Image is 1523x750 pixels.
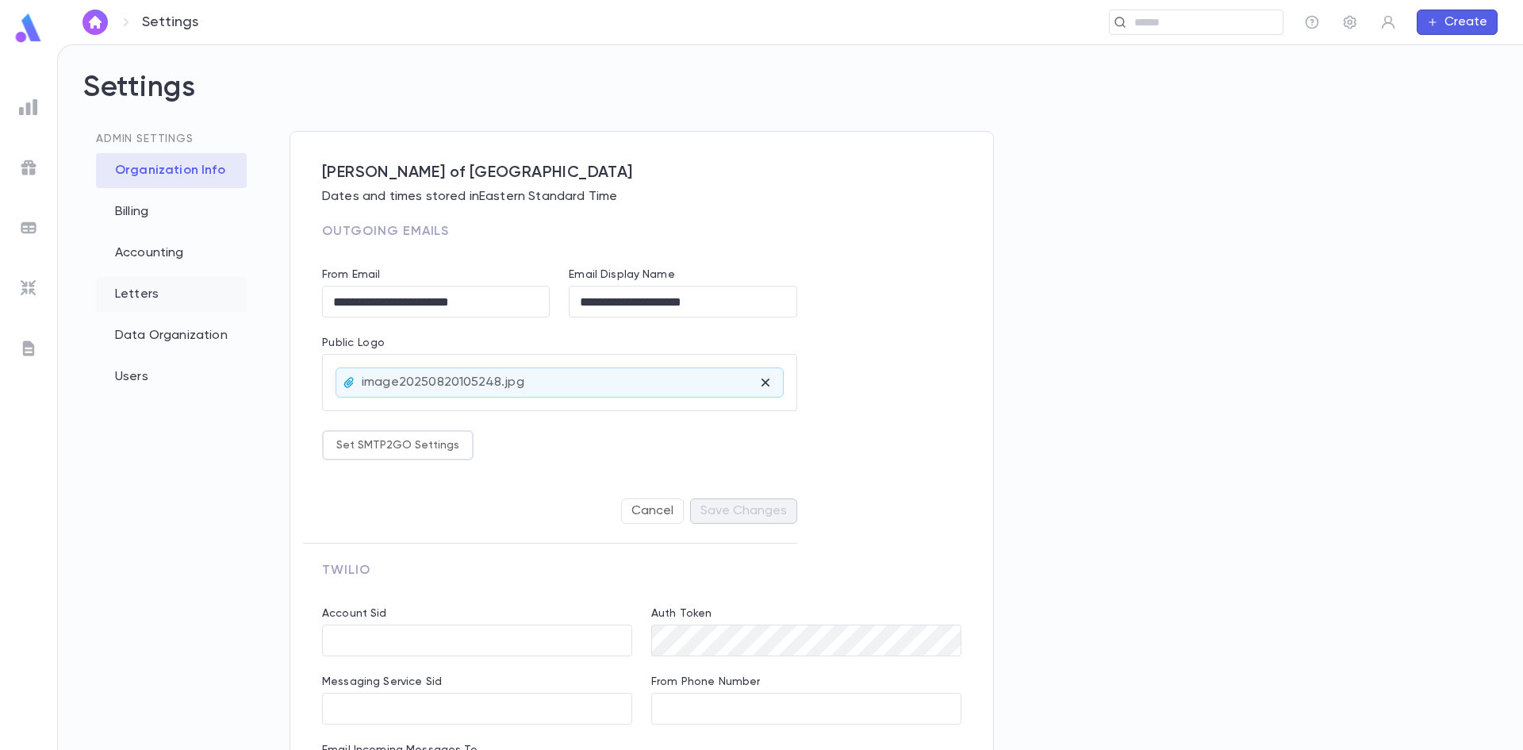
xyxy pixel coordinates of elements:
button: Set SMTP2GO Settings [322,430,474,460]
span: [PERSON_NAME] of [GEOGRAPHIC_DATA] [322,163,961,183]
span: Admin Settings [96,133,194,144]
p: image20250820105248.jpg [362,375,524,390]
label: Auth Token [651,607,712,620]
button: Cancel [621,498,684,524]
img: home_white.a664292cf8c1dea59945f0da9f25487c.svg [86,16,105,29]
img: batches_grey.339ca447c9d9533ef1741baa751efc33.svg [19,218,38,237]
p: Dates and times stored in Eastern Standard Time [322,189,961,205]
div: Users [96,360,247,394]
span: Twilio [322,564,370,577]
h2: Settings [83,71,1498,131]
img: campaigns_grey.99e729a5f7ee94e3726e6486bddda8f1.svg [19,158,38,177]
div: Data Organization [96,318,247,353]
img: imports_grey.530a8a0e642e233f2baf0ef88e8c9fcb.svg [19,279,38,298]
img: letters_grey.7941b92b52307dd3b8a917253454ce1c.svg [19,339,38,358]
button: Create [1417,10,1498,35]
div: Organization Info [96,153,247,188]
p: Public Logo [322,337,797,354]
label: Email Display Name [569,268,675,281]
p: Settings [142,13,198,31]
div: Accounting [96,236,247,271]
label: Messaging Service Sid [322,675,442,688]
span: Outgoing Emails [322,225,449,238]
div: Billing [96,194,247,229]
img: reports_grey.c525e4749d1bce6a11f5fe2a8de1b229.svg [19,98,38,117]
label: From Phone Number [651,675,760,688]
label: Account Sid [322,607,387,620]
img: logo [13,13,44,44]
label: From Email [322,268,380,281]
div: Letters [96,277,247,312]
